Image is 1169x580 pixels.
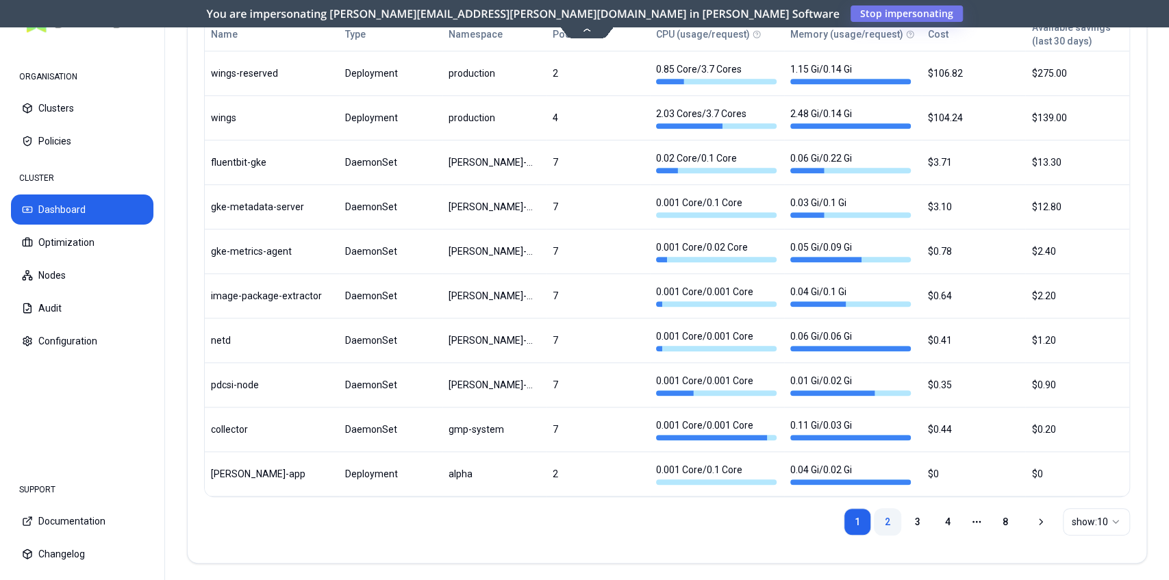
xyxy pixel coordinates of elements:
[844,508,1019,535] nav: pagination
[211,378,331,392] div: pdcsi-node
[553,244,644,258] div: 7
[449,423,536,436] div: gmp-system
[928,244,1019,258] div: $0.78
[211,467,331,481] div: rex-app
[345,423,436,436] div: DaemonSet
[1031,21,1110,48] button: Available savings(last 30 days)
[1031,244,1123,258] div: $2.40
[1031,467,1123,481] div: $0
[211,244,331,258] div: gke-metrics-agent
[656,374,777,396] div: 0.001 Core / 0.001 Core
[904,508,931,535] a: 3
[790,329,911,351] div: 0.06 Gi / 0.06 Gi
[211,155,331,169] div: fluentbit-gke
[345,200,436,214] div: DaemonSet
[11,293,153,323] button: Audit
[449,244,536,258] div: kube-system
[656,418,777,440] div: 0.001 Core / 0.001 Core
[11,164,153,192] div: CLUSTER
[928,155,1019,169] div: $3.71
[211,423,331,436] div: collector
[1031,111,1123,125] div: $139.00
[553,289,644,303] div: 7
[928,333,1019,347] div: $0.41
[11,126,153,156] button: Policies
[211,289,331,303] div: image-package-extractor
[11,539,153,569] button: Changelog
[928,378,1019,392] div: $0.35
[790,374,911,396] div: 0.01 Gi / 0.02 Gi
[656,21,750,48] button: CPU (usage/request)
[345,378,436,392] div: DaemonSet
[656,285,777,307] div: 0.001 Core / 0.001 Core
[449,111,536,125] div: production
[928,111,1019,125] div: $104.24
[656,329,777,351] div: 0.001 Core / 0.001 Core
[656,151,777,173] div: 0.02 Core / 0.1 Core
[345,155,436,169] div: DaemonSet
[449,21,503,48] button: Namespace
[11,326,153,356] button: Configuration
[449,289,536,303] div: kube-system
[928,21,948,48] button: Cost
[656,240,777,262] div: 0.001 Core / 0.02 Core
[553,423,644,436] div: 7
[345,333,436,347] div: DaemonSet
[345,467,436,481] div: Deployment
[211,21,238,48] button: Name
[345,21,366,48] button: Type
[790,151,911,173] div: 0.06 Gi / 0.22 Gi
[211,111,331,125] div: wings
[449,333,536,347] div: kube-system
[928,289,1019,303] div: $0.64
[790,107,911,129] div: 2.48 Gi / 0.14 Gi
[449,467,536,481] div: alpha
[553,467,644,481] div: 2
[553,21,577,48] button: Pods
[874,508,901,535] a: 2
[928,467,1019,481] div: $0
[928,200,1019,214] div: $3.10
[992,508,1019,535] a: 8
[11,63,153,90] div: ORGANISATION
[1031,378,1123,392] div: $0.90
[553,111,644,125] div: 4
[656,463,777,485] div: 0.001 Core / 0.1 Core
[211,200,331,214] div: gke-metadata-server
[656,196,777,218] div: 0.001 Core / 0.1 Core
[553,66,644,80] div: 2
[1031,423,1123,436] div: $0.20
[934,508,961,535] a: 4
[656,62,777,84] div: 0.85 Core / 3.7 Cores
[790,62,911,84] div: 1.15 Gi / 0.14 Gi
[790,240,911,262] div: 0.05 Gi / 0.09 Gi
[345,111,436,125] div: Deployment
[449,378,536,392] div: kube-system
[553,333,644,347] div: 7
[345,244,436,258] div: DaemonSet
[449,155,536,169] div: kube-system
[11,260,153,290] button: Nodes
[1031,200,1123,214] div: $12.80
[449,200,536,214] div: kube-system
[11,476,153,503] div: SUPPORT
[449,66,536,80] div: production
[345,289,436,303] div: DaemonSet
[11,227,153,257] button: Optimization
[553,200,644,214] div: 7
[790,21,903,48] button: Memory (usage/request)
[211,333,331,347] div: netd
[11,194,153,225] button: Dashboard
[928,66,1019,80] div: $106.82
[844,508,871,535] a: 1
[656,107,777,129] div: 2.03 Cores / 3.7 Cores
[345,66,436,80] div: Deployment
[790,285,911,307] div: 0.04 Gi / 0.1 Gi
[790,196,911,218] div: 0.03 Gi / 0.1 Gi
[11,506,153,536] button: Documentation
[1031,66,1123,80] div: $275.00
[553,155,644,169] div: 7
[211,66,331,80] div: wings-reserved
[553,378,644,392] div: 7
[928,423,1019,436] div: $0.44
